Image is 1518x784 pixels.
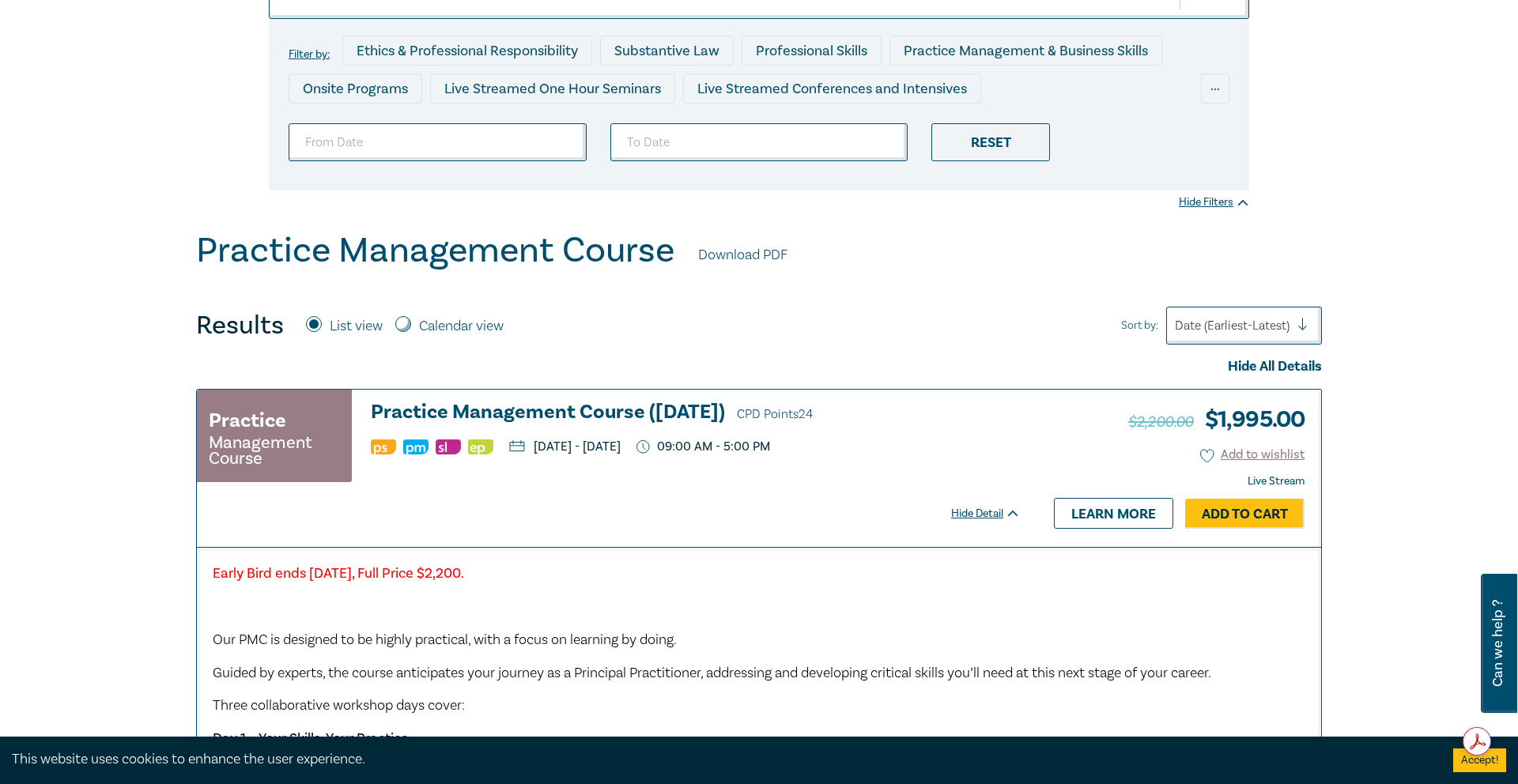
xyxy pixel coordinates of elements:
[1201,73,1229,104] div: ...
[1054,498,1173,528] a: Learn more
[742,36,882,66] div: Professional Skills
[1453,748,1506,772] button: Accept cookies
[683,73,981,104] div: Live Streamed Conferences and Intensives
[430,73,675,104] div: Live Streamed One Hour Seminars
[1185,499,1305,529] a: Add to Cart
[1179,194,1249,210] div: Hide Filters
[951,506,1038,522] div: Hide Detail
[918,111,1063,141] div: National Programs
[196,230,674,271] h1: Practice Management Course
[698,245,787,266] a: Download PDF
[196,310,284,341] h4: Results
[436,439,461,454] img: Substantive Law
[1121,317,1158,334] span: Sort by:
[371,401,1021,425] h3: Practice Management Course ([DATE])
[289,48,330,61] label: Filter by:
[213,729,409,748] strong: Day 1 – Your Skills, Your Practice
[213,564,464,582] strong: Early Bird ends [DATE], Full Price $2,200.
[636,439,770,454] p: 09:00 AM - 5:00 PM
[342,36,592,66] div: Ethics & Professional Responsibility
[209,406,286,435] h3: Practice
[371,439,396,454] img: Professional Skills
[509,440,621,453] p: [DATE] - [DATE]
[330,316,383,337] label: List view
[610,123,908,161] input: To Date
[289,123,587,161] input: From Date
[600,36,734,66] div: Substantive Law
[213,696,465,714] span: Three collaborative workshop days cover:
[737,406,813,422] span: CPD Points 24
[547,111,729,141] div: Pre-Recorded Webcasts
[196,356,1322,377] div: Hide All Details
[289,73,422,104] div: Onsite Programs
[213,631,677,649] span: Our PMC is designed to be highly practical, with a focus on learning by doing.
[1200,446,1305,464] button: Add to wishlist
[1490,583,1505,703] span: Can we help ?
[931,123,1050,161] div: Reset
[213,664,1211,682] span: Guided by experts, the course anticipates your journey as a Principal Practitioner, addressing an...
[1128,401,1305,438] h3: $ 1,995.00
[419,316,504,337] label: Calendar view
[209,435,340,466] small: Management Course
[889,36,1162,66] div: Practice Management & Business Skills
[289,111,539,141] div: Live Streamed Practical Workshops
[737,111,910,141] div: 10 CPD Point Packages
[371,401,1021,425] a: Practice Management Course ([DATE]) CPD Points24
[1128,412,1193,432] span: $2,200.00
[468,439,493,454] img: Ethics & Professional Responsibility
[1248,474,1305,488] strong: Live Stream
[12,749,1429,770] div: This website uses cookies to enhance the user experience.
[1175,317,1178,334] input: Sort by
[403,439,429,454] img: Practice Management & Business Skills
